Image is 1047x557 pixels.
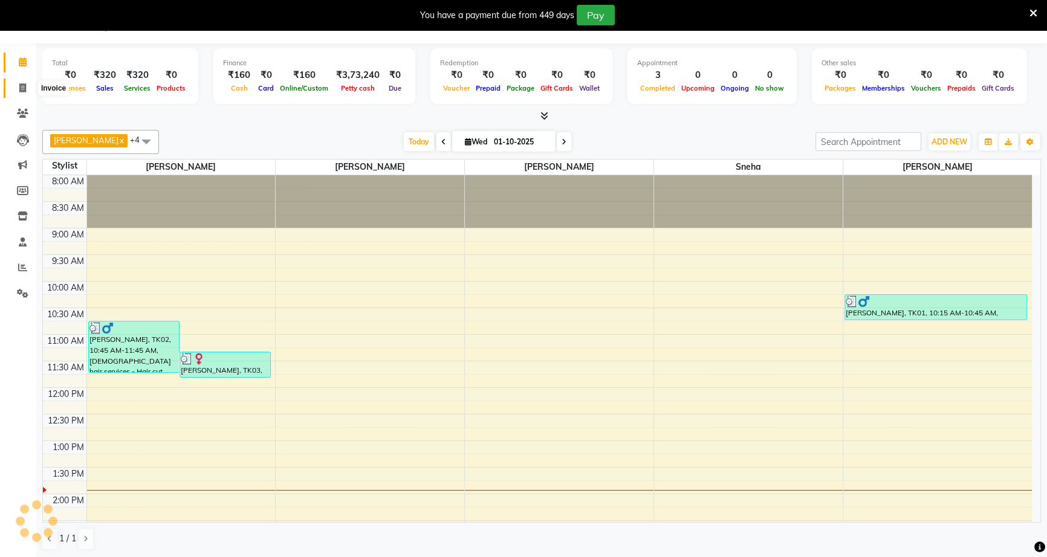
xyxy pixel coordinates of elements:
[87,159,276,175] span: [PERSON_NAME]
[908,68,944,82] div: ₹0
[752,68,787,82] div: 0
[255,84,277,92] span: Card
[473,84,504,92] span: Prepaid
[50,175,86,188] div: 8:00 AM
[38,81,69,95] div: Invoice
[637,68,678,82] div: 3
[822,84,859,92] span: Packages
[180,352,270,377] div: [PERSON_NAME], TK03, 11:20 AM-11:50 AM, [DEMOGRAPHIC_DATA] hair services - Hair cut
[908,84,944,92] span: Vouchers
[637,84,678,92] span: Completed
[255,68,277,82] div: ₹0
[944,68,979,82] div: ₹0
[440,68,473,82] div: ₹0
[654,159,843,175] span: sneha
[577,5,615,25] button: Pay
[45,282,86,294] div: 10:00 AM
[93,84,117,92] span: Sales
[576,84,603,92] span: Wallet
[89,68,121,82] div: ₹320
[50,255,86,268] div: 9:30 AM
[121,84,154,92] span: Services
[50,521,86,533] div: 2:30 PM
[277,68,331,82] div: ₹160
[331,68,384,82] div: ₹3,73,240
[45,388,86,401] div: 12:00 PM
[859,84,908,92] span: Memberships
[678,84,718,92] span: Upcoming
[843,159,1032,175] span: [PERSON_NAME]
[121,68,154,82] div: ₹320
[45,308,86,321] div: 10:30 AM
[944,84,979,92] span: Prepaids
[223,58,406,68] div: Finance
[420,9,574,22] div: You have a payment due from 449 days
[50,228,86,241] div: 9:00 AM
[45,414,86,427] div: 12:30 PM
[822,68,859,82] div: ₹0
[50,494,86,507] div: 2:00 PM
[384,68,406,82] div: ₹0
[504,68,537,82] div: ₹0
[718,84,752,92] span: Ongoing
[815,132,921,151] input: Search Appointment
[859,68,908,82] div: ₹0
[932,137,967,146] span: ADD NEW
[118,135,124,145] a: x
[537,68,576,82] div: ₹0
[50,468,86,480] div: 1:30 PM
[154,84,189,92] span: Products
[979,84,1017,92] span: Gift Cards
[822,58,1017,68] div: Other sales
[154,68,189,82] div: ₹0
[59,532,76,545] span: 1 / 1
[404,132,434,151] span: Today
[54,135,118,145] span: [PERSON_NAME]
[45,335,86,347] div: 11:00 AM
[89,321,179,372] div: [PERSON_NAME], TK02, 10:45 AM-11:45 AM, [DEMOGRAPHIC_DATA] hair services - Hair cut,[DEMOGRAPHIC_...
[473,68,504,82] div: ₹0
[845,295,1027,320] div: [PERSON_NAME], TK01, 10:15 AM-10:45 AM, [DEMOGRAPHIC_DATA] hair services - [PERSON_NAME]
[678,68,718,82] div: 0
[576,68,603,82] div: ₹0
[223,68,255,82] div: ₹160
[276,159,464,175] span: [PERSON_NAME]
[718,68,752,82] div: 0
[929,134,970,150] button: ADD NEW
[50,441,86,454] div: 1:00 PM
[752,84,787,92] span: No show
[465,159,653,175] span: [PERSON_NAME]
[277,84,331,92] span: Online/Custom
[490,133,551,151] input: 2025-10-01
[504,84,537,92] span: Package
[228,84,251,92] span: Cash
[45,361,86,374] div: 11:30 AM
[637,58,787,68] div: Appointment
[50,202,86,214] div: 8:30 AM
[440,58,603,68] div: Redemption
[386,84,404,92] span: Due
[537,84,576,92] span: Gift Cards
[130,135,149,144] span: +4
[462,137,490,146] span: Wed
[338,84,378,92] span: Petty cash
[979,68,1017,82] div: ₹0
[440,84,473,92] span: Voucher
[52,68,89,82] div: ₹0
[43,159,86,172] div: Stylist
[52,58,189,68] div: Total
